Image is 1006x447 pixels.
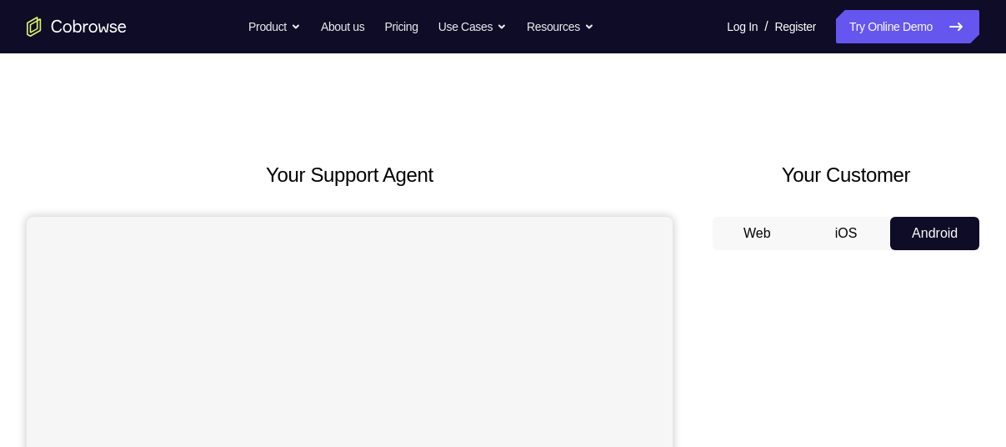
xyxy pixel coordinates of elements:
button: Android [890,217,979,250]
button: Use Cases [438,10,507,43]
button: iOS [802,217,891,250]
button: Product [248,10,301,43]
button: Resources [527,10,594,43]
span: / [764,17,768,37]
h2: Your Customer [713,160,979,190]
a: Register [775,10,816,43]
button: Web [713,217,802,250]
a: Try Online Demo [836,10,979,43]
a: Pricing [384,10,418,43]
a: Log In [727,10,758,43]
h2: Your Support Agent [27,160,673,190]
a: Go to the home page [27,17,127,37]
a: About us [321,10,364,43]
